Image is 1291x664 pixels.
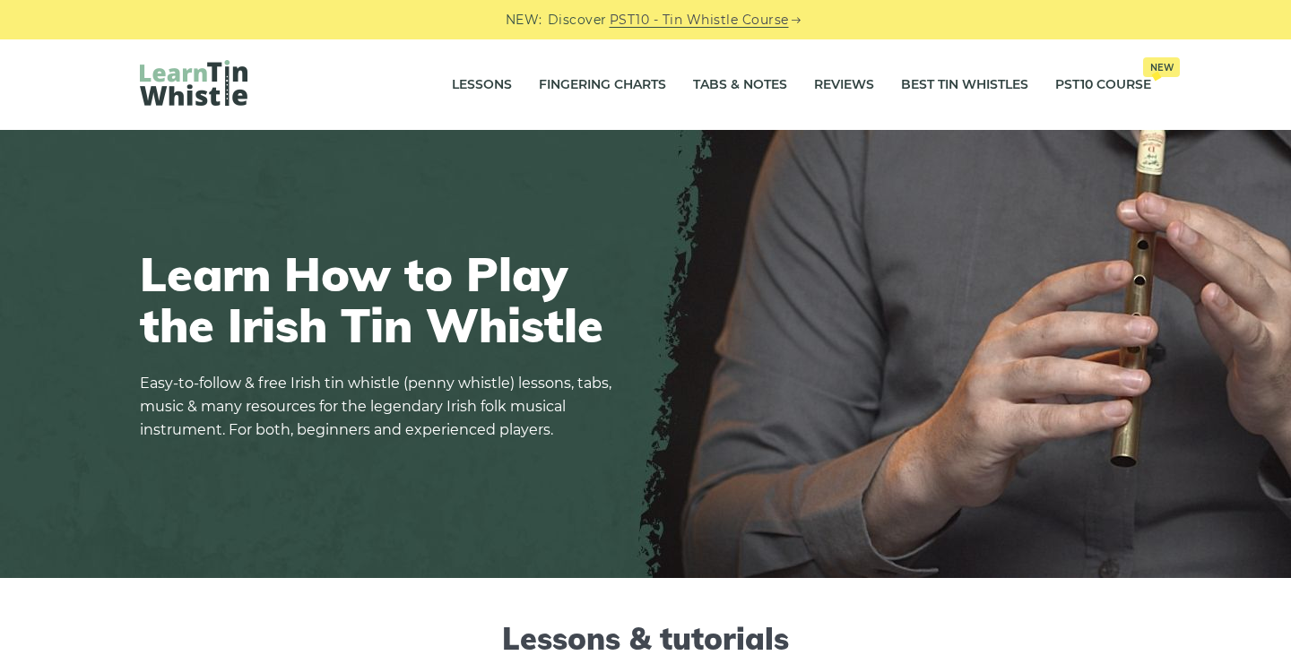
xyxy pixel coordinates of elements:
h1: Learn How to Play the Irish Tin Whistle [140,248,624,350]
img: LearnTinWhistle.com [140,60,247,106]
a: Fingering Charts [539,63,666,108]
a: Lessons [452,63,512,108]
a: Best Tin Whistles [901,63,1028,108]
span: New [1143,57,1180,77]
p: Easy-to-follow & free Irish tin whistle (penny whistle) lessons, tabs, music & many resources for... [140,372,624,442]
a: Reviews [814,63,874,108]
a: Tabs & Notes [693,63,787,108]
a: PST10 CourseNew [1055,63,1151,108]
